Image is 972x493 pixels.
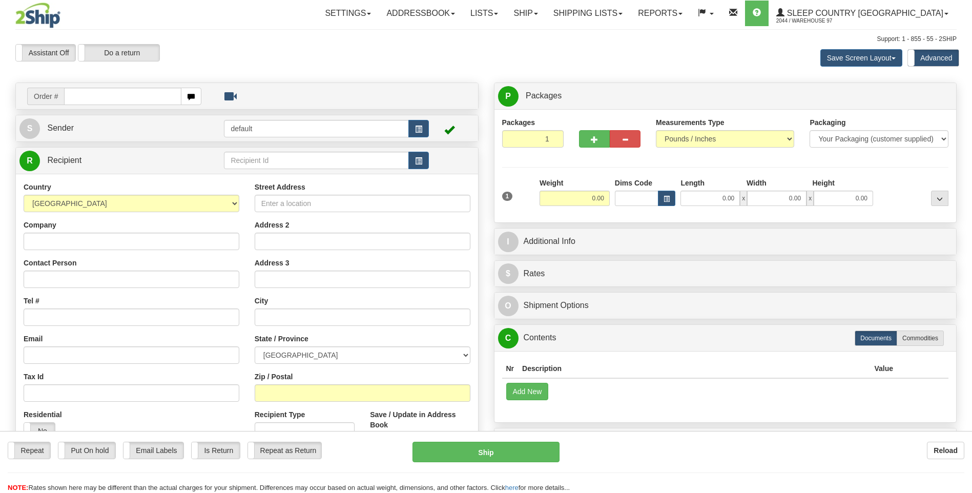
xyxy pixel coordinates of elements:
[370,409,470,430] label: Save / Update in Address Book
[379,1,463,26] a: Addressbook
[224,120,408,137] input: Sender Id
[740,191,747,206] span: x
[948,194,971,299] iframe: chat widget
[24,258,76,268] label: Contact Person
[540,178,563,188] label: Weight
[58,442,115,459] label: Put On hold
[24,334,43,344] label: Email
[769,1,956,26] a: Sleep Country [GEOGRAPHIC_DATA] 2044 / Warehouse 97
[502,359,519,378] th: Nr
[498,86,953,107] a: P Packages
[15,3,60,28] img: logo2044.jpg
[518,359,870,378] th: Description
[255,258,289,268] label: Address 3
[680,178,705,188] label: Length
[8,442,50,459] label: Repeat
[255,182,305,192] label: Street Address
[255,409,305,420] label: Recipient Type
[255,296,268,306] label: City
[24,372,44,382] label: Tax Id
[806,191,814,206] span: x
[870,359,897,378] th: Value
[897,331,944,346] label: Commodities
[630,1,690,26] a: Reports
[19,151,40,171] span: R
[502,117,535,128] label: Packages
[255,220,289,230] label: Address 2
[498,86,519,107] span: P
[498,296,519,316] span: O
[498,328,519,348] span: C
[255,372,293,382] label: Zip / Postal
[224,152,408,169] input: Recipient Id
[776,16,853,26] span: 2044 / Warehouse 97
[784,9,943,17] span: Sleep Country [GEOGRAPHIC_DATA]
[255,195,470,212] input: Enter a location
[656,117,725,128] label: Measurements Type
[192,442,240,459] label: Is Return
[24,220,56,230] label: Company
[505,484,519,491] a: here
[810,117,845,128] label: Packaging
[24,296,39,306] label: Tel #
[812,178,835,188] label: Height
[16,45,75,61] label: Assistant Off
[412,442,559,462] button: Ship
[498,295,953,316] a: OShipment Options
[255,334,308,344] label: State / Province
[498,231,953,252] a: IAdditional Info
[19,118,224,139] a: S Sender
[47,156,81,165] span: Recipient
[15,35,957,44] div: Support: 1 - 855 - 55 - 2SHIP
[908,50,959,66] label: Advanced
[855,331,897,346] label: Documents
[19,150,201,171] a: R Recipient
[526,91,562,100] span: Packages
[546,1,630,26] a: Shipping lists
[506,1,545,26] a: Ship
[747,178,767,188] label: Width
[498,263,953,284] a: $Rates
[820,49,902,67] button: Save Screen Layout
[24,182,51,192] label: Country
[27,88,64,105] span: Order #
[123,442,183,459] label: Email Labels
[506,383,549,400] button: Add New
[248,442,321,459] label: Repeat as Return
[931,191,948,206] div: ...
[463,1,506,26] a: Lists
[78,45,159,61] label: Do a return
[615,178,652,188] label: Dims Code
[498,232,519,252] span: I
[317,1,379,26] a: Settings
[19,118,40,139] span: S
[934,446,958,455] b: Reload
[24,409,62,420] label: Residential
[8,484,28,491] span: NOTE:
[47,124,74,132] span: Sender
[927,442,964,459] button: Reload
[498,263,519,284] span: $
[502,192,513,201] span: 1
[498,327,953,348] a: CContents
[24,423,55,439] label: No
